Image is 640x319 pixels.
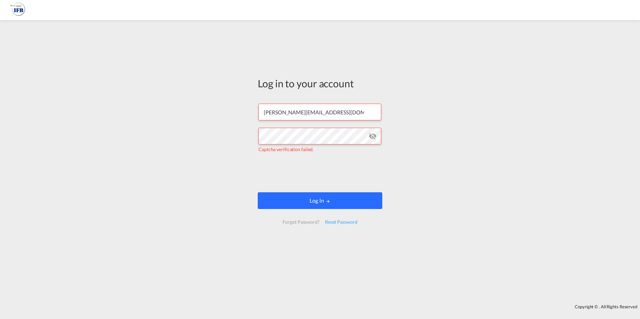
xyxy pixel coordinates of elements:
[258,104,381,120] input: Enter email/phone number
[10,3,25,18] img: 1f261f00256b11eeaf3d89493e6660f9.png
[269,159,371,186] iframe: reCAPTCHA
[322,216,360,228] div: Reset Password
[258,192,382,209] button: LOGIN
[280,216,322,228] div: Forgot Password?
[258,146,314,152] span: Captcha verification failed.
[258,76,382,90] div: Log in to your account
[369,132,377,140] md-icon: icon-eye-off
